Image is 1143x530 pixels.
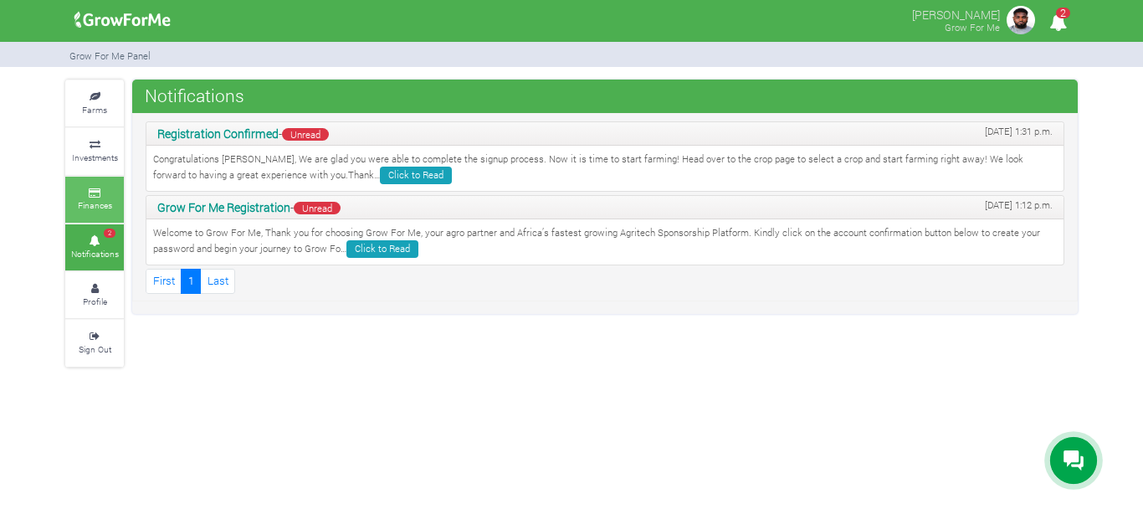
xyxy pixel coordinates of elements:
[1004,3,1038,37] img: growforme image
[1042,16,1074,32] a: 2
[69,49,151,62] small: Grow For Me Panel
[71,248,119,260] small: Notifications
[78,199,112,211] small: Finances
[104,229,115,239] span: 2
[65,320,124,366] a: Sign Out
[65,177,124,223] a: Finances
[945,21,1000,33] small: Grow For Me
[65,80,124,126] a: Farms
[146,269,182,293] a: First
[157,125,1053,142] p: -
[346,240,418,258] a: Click to Read
[380,167,452,184] a: Click to Read
[912,3,1000,23] p: [PERSON_NAME]
[1056,8,1070,18] span: 2
[69,3,177,37] img: growforme image
[985,198,1053,213] span: [DATE] 1:12 p.m.
[294,202,341,214] span: Unread
[83,296,107,307] small: Profile
[72,152,118,163] small: Investments
[153,152,1057,184] p: Congratulations [PERSON_NAME], We are glad you were able to complete the signup process. Now it i...
[65,128,124,174] a: Investments
[82,104,107,116] small: Farms
[157,199,290,215] b: Grow For Me Registration
[65,224,124,270] a: 2 Notifications
[153,226,1057,258] p: Welcome to Grow For Me, Thank you for choosing Grow For Me, your agro partner and Africa’s fastes...
[79,343,111,355] small: Sign Out
[181,269,201,293] a: 1
[282,128,329,141] span: Unread
[157,198,1053,216] p: -
[1042,3,1074,41] i: Notifications
[141,79,249,112] span: Notifications
[200,269,235,293] a: Last
[146,269,1064,293] nav: Page Navigation
[157,126,279,142] b: Registration Confirmed
[985,125,1053,139] span: [DATE] 1:31 p.m.
[65,272,124,318] a: Profile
